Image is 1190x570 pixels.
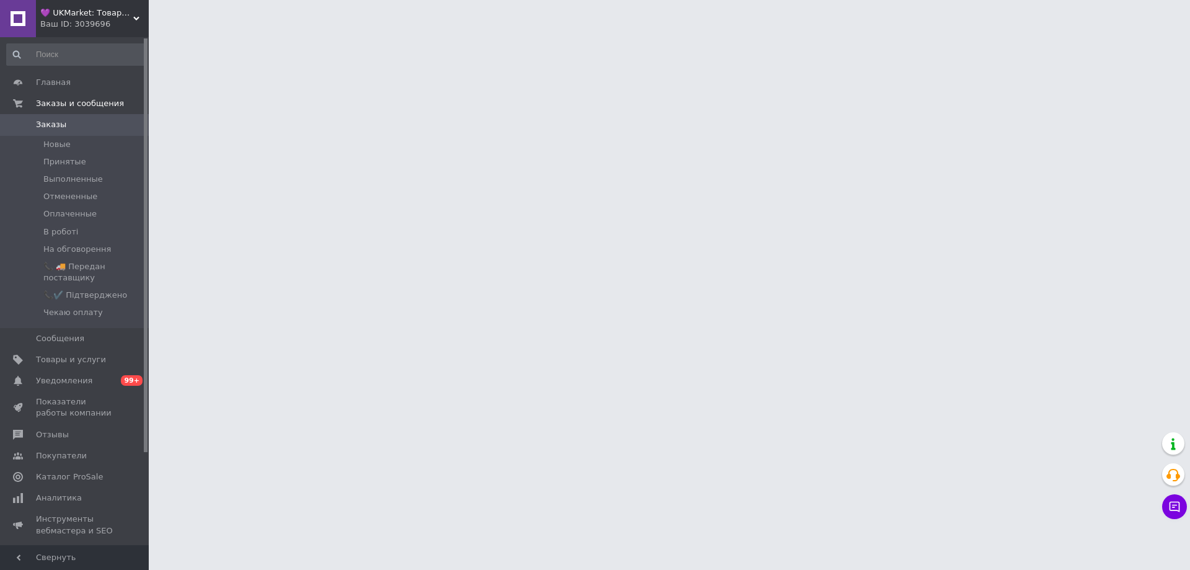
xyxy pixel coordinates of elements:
[36,98,124,109] span: Заказы и сообщения
[43,191,97,202] span: Отмененные
[43,226,78,238] span: В роботі
[36,77,71,88] span: Главная
[36,119,66,130] span: Заказы
[36,429,69,440] span: Отзывы
[36,375,92,386] span: Уведомления
[121,375,143,386] span: 99+
[43,261,145,283] span: 📞 🚚 Передан поставщику
[36,450,87,461] span: Покупатели
[36,492,82,504] span: Аналитика
[43,290,127,301] span: 📞✔️ Підтверджено
[36,514,115,536] span: Инструменты вебмастера и SEO
[36,333,84,344] span: Сообщения
[36,396,115,419] span: Показатели работы компании
[40,7,133,19] span: 💜 UKMarket: Товары для дома и сада: тенты, шторы, мягкие окна, мебель. Товары для спорта. Техника
[43,174,103,185] span: Выполненные
[43,139,71,150] span: Новые
[43,244,111,255] span: На обговорення
[40,19,149,30] div: Ваш ID: 3039696
[36,354,106,365] span: Товары и услуги
[43,307,103,318] span: Чекаю оплату
[1162,494,1187,519] button: Чат с покупателем
[36,471,103,483] span: Каталог ProSale
[43,156,86,167] span: Принятые
[43,208,97,220] span: Оплаченные
[6,43,146,66] input: Поиск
